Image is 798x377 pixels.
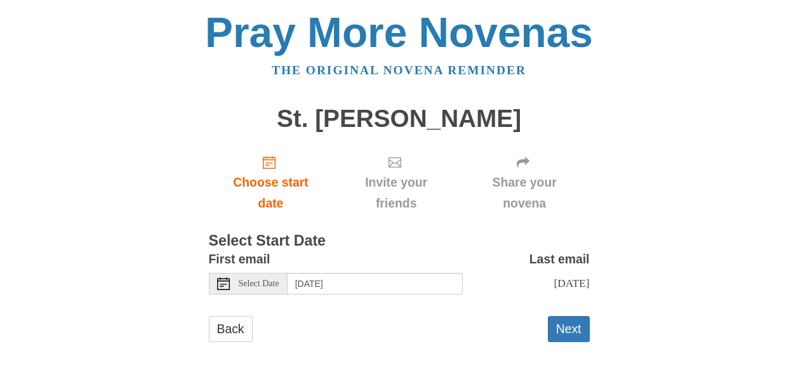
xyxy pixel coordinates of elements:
[222,172,321,214] span: Choose start date
[209,249,270,270] label: First email
[209,233,590,249] h3: Select Start Date
[272,63,526,77] a: The original novena reminder
[472,172,577,214] span: Share your novena
[209,145,333,220] a: Choose start date
[460,145,590,220] div: Click "Next" to confirm your start date first.
[333,145,459,220] div: Click "Next" to confirm your start date first.
[239,279,279,288] span: Select Date
[209,316,253,342] a: Back
[345,172,446,214] span: Invite your friends
[548,316,590,342] button: Next
[529,249,590,270] label: Last email
[209,105,590,133] h1: St. [PERSON_NAME]
[205,9,593,56] a: Pray More Novenas
[554,277,589,289] span: [DATE]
